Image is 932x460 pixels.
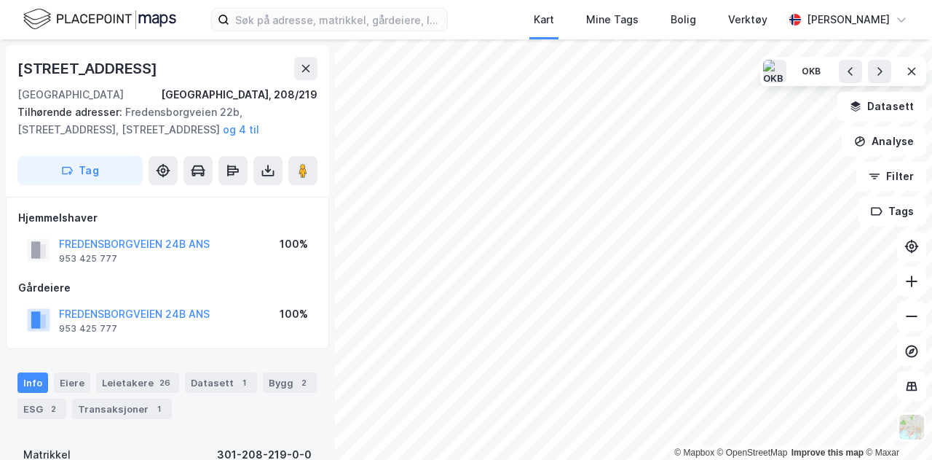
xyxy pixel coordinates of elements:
div: 100% [280,235,308,253]
input: Søk på adresse, matrikkel, gårdeiere, leietakere eller personer [229,9,447,31]
button: Tags [858,197,926,226]
div: [GEOGRAPHIC_DATA] [17,86,124,104]
button: Tag [17,156,143,185]
div: 2 [46,402,60,416]
div: [STREET_ADDRESS] [17,57,160,80]
a: OpenStreetMap [717,448,788,458]
div: 1 [151,402,166,416]
div: Bygg [263,373,317,393]
div: 100% [280,305,308,323]
a: Improve this map [791,448,864,458]
div: [GEOGRAPHIC_DATA], 208/219 [161,86,317,104]
div: Info [17,373,48,393]
img: logo.f888ab2527a4732fd821a326f86c7f29.svg [23,7,176,32]
div: 2 [296,375,311,390]
span: Tilhørende adresser: [17,106,125,118]
div: Fredensborgveien 22b, [STREET_ADDRESS], [STREET_ADDRESS] [17,104,306,139]
div: 953 425 777 [59,323,117,335]
div: ESG [17,399,66,419]
div: Verktøy [728,11,767,28]
div: Transaksjoner [72,399,172,419]
button: Analyse [842,127,926,156]
div: Hjemmelshaver [18,209,317,227]
a: Mapbox [674,448,714,458]
iframe: Chat Widget [859,390,932,460]
div: 26 [157,375,173,390]
button: OKB [792,60,830,83]
div: OKB [802,66,821,78]
div: 1 [237,375,251,390]
div: Mine Tags [586,11,639,28]
button: Filter [856,162,926,191]
div: [PERSON_NAME] [807,11,890,28]
div: Datasett [185,373,257,393]
div: 953 425 777 [59,253,117,265]
div: Leietakere [96,373,179,393]
div: Bolig [671,11,696,28]
div: Gårdeiere [18,279,317,297]
div: Kart [534,11,554,28]
img: OKB [763,60,786,83]
div: Kontrollprogram for chat [859,390,932,460]
div: Eiere [54,373,90,393]
button: Datasett [837,92,926,121]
